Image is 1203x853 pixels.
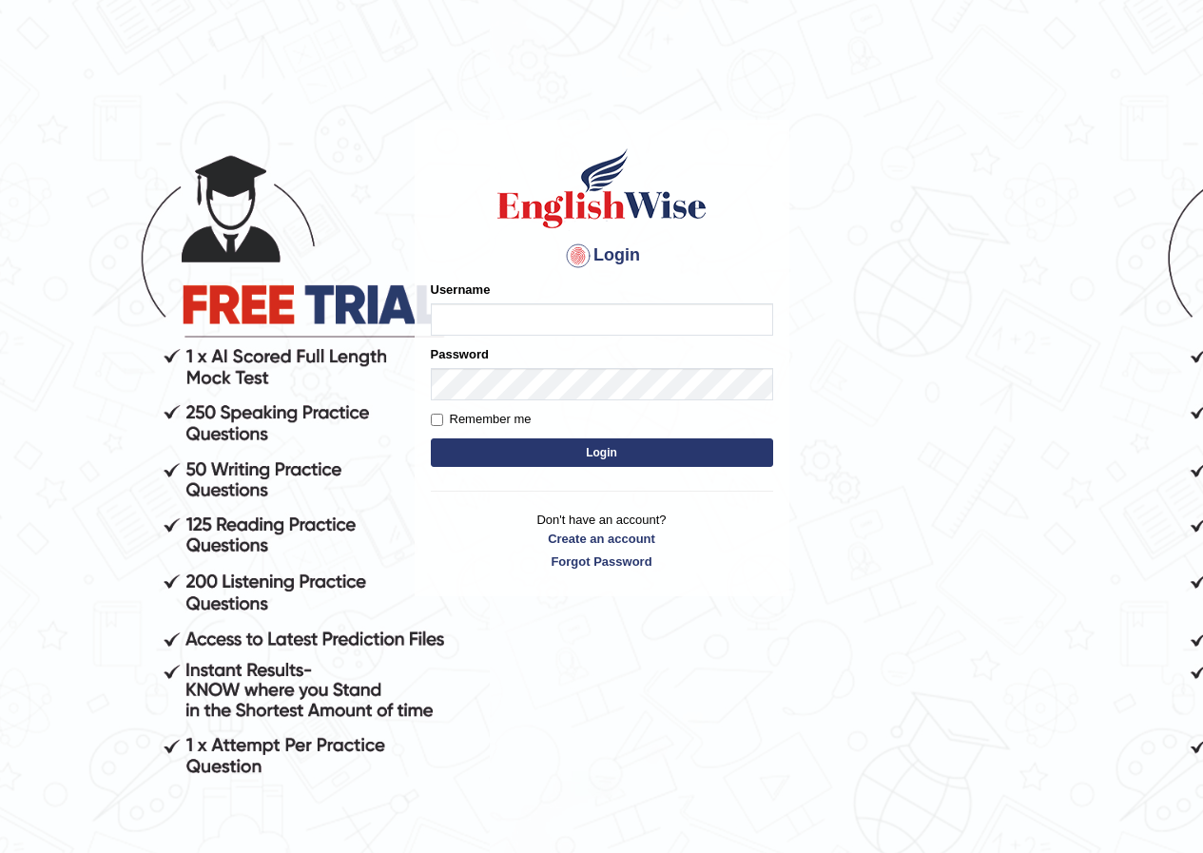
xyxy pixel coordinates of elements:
[431,511,773,570] p: Don't have an account?
[494,145,710,231] img: Logo of English Wise sign in for intelligent practice with AI
[431,553,773,571] a: Forgot Password
[431,410,532,429] label: Remember me
[431,345,489,363] label: Password
[431,530,773,548] a: Create an account
[431,414,443,426] input: Remember me
[431,241,773,271] h4: Login
[431,438,773,467] button: Login
[431,281,491,299] label: Username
